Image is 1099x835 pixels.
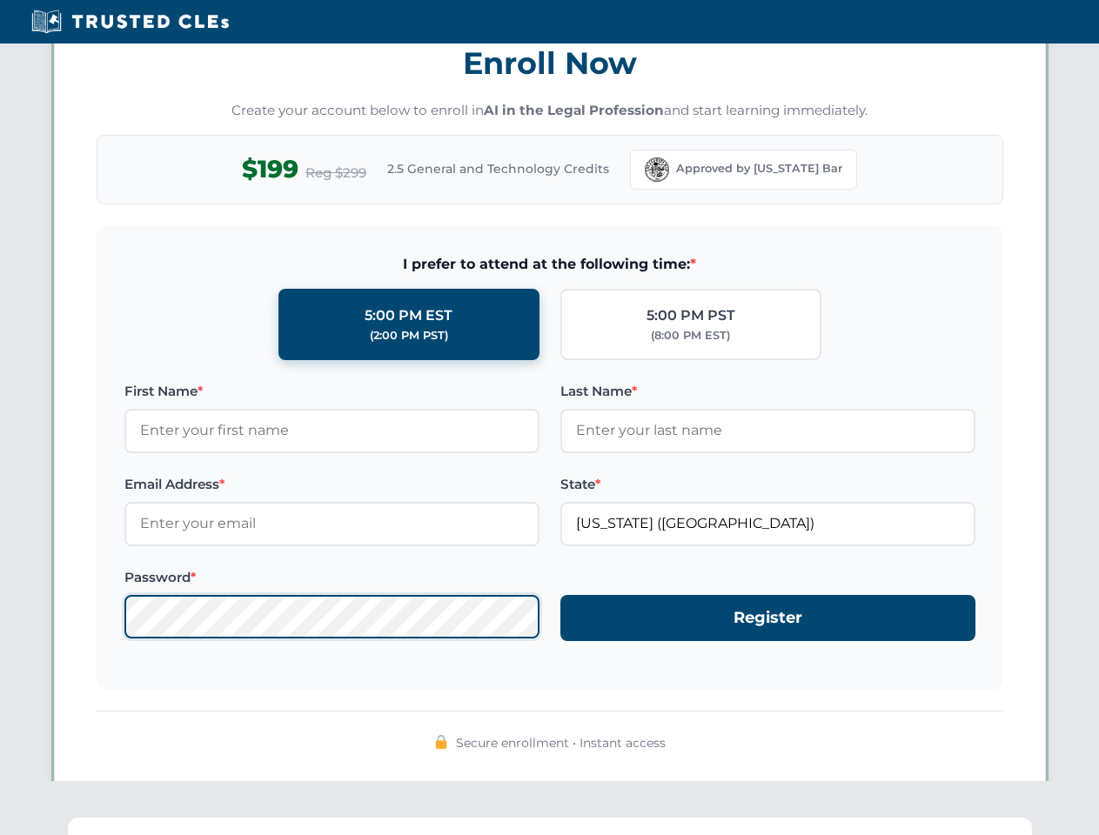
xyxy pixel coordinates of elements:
[370,327,448,344] div: (2:00 PM PST)
[560,502,975,545] input: Florida (FL)
[124,253,975,276] span: I prefer to attend at the following time:
[647,304,735,327] div: 5:00 PM PST
[484,102,664,118] strong: AI in the Legal Profession
[97,101,1003,121] p: Create your account below to enroll in and start learning immediately.
[387,159,609,178] span: 2.5 General and Technology Credits
[365,304,452,327] div: 5:00 PM EST
[124,409,539,452] input: Enter your first name
[305,163,366,184] span: Reg $299
[124,381,539,402] label: First Name
[242,150,298,189] span: $199
[676,160,842,177] span: Approved by [US_STATE] Bar
[456,733,666,752] span: Secure enrollment • Instant access
[560,474,975,495] label: State
[124,474,539,495] label: Email Address
[124,502,539,545] input: Enter your email
[645,157,669,182] img: Florida Bar
[434,735,448,749] img: 🔒
[560,381,975,402] label: Last Name
[651,327,730,344] div: (8:00 PM EST)
[124,567,539,588] label: Password
[26,9,234,35] img: Trusted CLEs
[97,36,1003,90] h3: Enroll Now
[560,409,975,452] input: Enter your last name
[560,595,975,641] button: Register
